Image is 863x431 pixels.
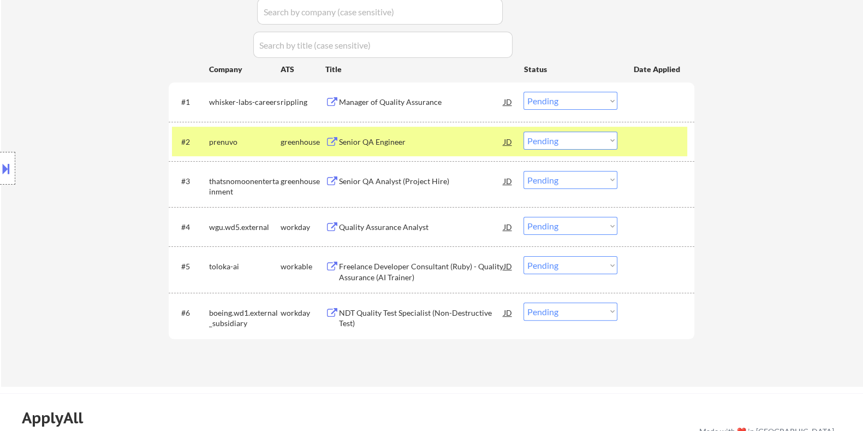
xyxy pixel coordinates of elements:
div: JD [502,132,513,151]
div: Company [209,64,280,75]
div: Senior QA Analyst (Project Hire) [338,176,503,187]
div: thatsnomoonentertainment [209,176,280,197]
div: #6 [181,308,200,318]
div: Title [325,64,513,75]
div: greenhouse [280,137,325,147]
div: Status [523,59,617,79]
div: Date Applied [633,64,681,75]
div: JD [502,256,513,276]
div: prenuvo [209,137,280,147]
div: rippling [280,97,325,108]
div: JD [502,92,513,111]
div: workday [280,308,325,318]
input: Search by title (case sensitive) [253,32,513,58]
div: whisker-labs-careers [209,97,280,108]
div: toloka-ai [209,261,280,272]
div: ApplyAll [22,409,96,427]
div: Manager of Quality Assurance [338,97,503,108]
div: JD [502,303,513,322]
div: NDT Quality Test Specialist (Non-Destructive Test) [338,308,503,329]
div: wgu.wd5.external [209,222,280,233]
div: JD [502,171,513,191]
div: Senior QA Engineer [338,137,503,147]
div: Freelance Developer Consultant (Ruby) - Quality Assurance (AI Trainer) [338,261,503,282]
div: boeing.wd1.external_subsidiary [209,308,280,329]
div: workable [280,261,325,272]
div: greenhouse [280,176,325,187]
div: Quality Assurance Analyst [338,222,503,233]
div: workday [280,222,325,233]
div: JD [502,217,513,237]
div: ATS [280,64,325,75]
